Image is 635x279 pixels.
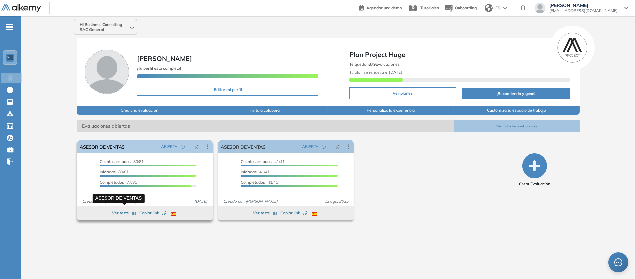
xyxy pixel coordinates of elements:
[171,212,176,216] img: ESP
[100,180,137,185] span: 77/81
[100,180,124,185] span: Completados
[161,144,177,150] span: ABIERTA
[241,180,265,185] span: Completados
[181,145,185,149] span: check-circle
[80,198,139,204] span: Creado por: [PERSON_NAME]
[221,140,266,153] a: ASESOR DE VENTAS
[336,144,341,149] span: pushpin
[454,106,580,115] button: Customiza tu espacio de trabajo
[139,209,166,217] button: Copiar link
[322,198,351,204] span: 22 ago. 2025
[190,141,205,152] button: pushpin
[1,4,41,13] img: Logo
[112,209,136,217] button: Ver tests
[359,3,402,11] a: Agendar una demo
[420,5,439,10] span: Tutoriales
[192,198,210,204] span: [DATE]
[241,159,272,164] span: Cuentas creadas
[137,54,192,63] span: [PERSON_NAME]
[455,5,477,10] span: Onboarding
[221,198,280,204] span: Creado por: [PERSON_NAME]
[137,84,318,96] button: Editar mi perfil
[349,62,400,67] span: Te quedan Evaluaciones
[195,144,200,149] span: pushpin
[77,106,202,115] button: Crea una evaluación
[241,169,257,174] span: Iniciadas
[280,210,307,216] span: Copiar link
[331,141,346,152] button: pushpin
[369,62,376,67] b: 379
[80,22,129,32] span: Hl Business Consulting SAC General
[519,153,550,187] button: Crear Evaluación
[80,140,125,153] a: ASESOR DE VENTAS
[139,210,166,216] span: Copiar link
[328,106,454,115] button: Personaliza la experiencia
[349,87,456,99] button: Ver planes
[137,66,181,71] span: ¡Tu perfil está completo!
[100,159,144,164] span: 80/81
[6,26,13,28] i: -
[100,169,129,174] span: 80/81
[454,120,580,132] button: Ver todas las evaluaciones
[503,7,507,9] img: arrow
[241,169,270,174] span: 41/41
[202,106,328,115] button: Invita a colaborar
[495,5,500,11] span: ES
[462,88,570,99] button: ¡Recomienda y gana!
[85,50,129,94] img: Foto de perfil
[253,209,277,217] button: Ver tests
[349,50,570,60] span: Plan Project Huge
[549,8,618,13] span: [EMAIL_ADDRESS][DOMAIN_NAME]
[549,3,618,8] span: [PERSON_NAME]
[614,258,622,266] span: message
[241,180,278,185] span: 41/41
[519,181,550,187] span: Crear Evaluación
[349,70,402,75] span: Tu plan se renueva el
[312,212,317,216] img: ESP
[100,159,131,164] span: Cuentas creadas
[322,145,326,149] span: check-circle
[77,120,454,132] span: Evaluaciones abiertas
[366,5,402,10] span: Agendar una demo
[7,55,13,60] img: https://assets.alkemy.org/workspaces/1802/d452bae4-97f6-47ab-b3bf-1c40240bc960.jpg
[241,159,285,164] span: 41/41
[444,1,477,15] button: Onboarding
[485,4,493,12] img: world
[388,70,402,75] b: [DATE]
[93,194,145,203] div: ASESOR DE VENTAS
[280,209,307,217] button: Copiar link
[100,169,116,174] span: Iniciadas
[302,144,318,150] span: ABIERTA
